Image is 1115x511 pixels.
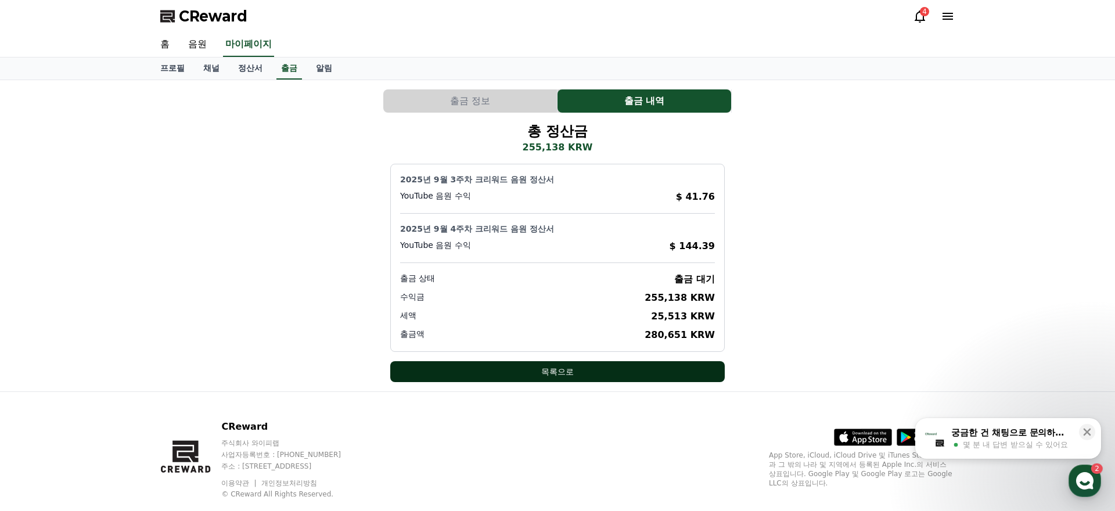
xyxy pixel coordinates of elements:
[106,386,120,395] span: 대화
[179,386,193,395] span: 설정
[160,7,247,26] a: CReward
[307,57,341,80] a: 알림
[179,7,247,26] span: CReward
[276,57,302,80] a: 출금
[674,272,715,286] p: 출금 대기
[645,291,715,305] p: 255,138 KRW
[523,122,593,141] h2: 총 정산금
[557,89,732,113] a: 출금 내역
[221,462,363,471] p: 주소 : [STREET_ADDRESS]
[151,57,194,80] a: 프로필
[221,479,258,487] a: 이용약관
[523,141,593,154] p: 255,138 KRW
[223,33,274,57] a: 마이페이지
[118,368,122,377] span: 2
[151,33,179,57] a: 홈
[769,451,955,488] p: App Store, iCloud, iCloud Drive 및 iTunes Store는 미국과 그 밖의 나라 및 지역에서 등록된 Apple Inc.의 서비스 상표입니다. Goo...
[913,9,927,23] a: 4
[670,239,715,253] p: $ 144.39
[150,368,223,397] a: 설정
[383,89,557,113] button: 출금 정보
[261,479,317,487] a: 개인정보처리방침
[221,420,363,434] p: CReward
[221,438,363,448] p: 주식회사 와이피랩
[400,272,435,286] p: 출금 상태
[37,386,44,395] span: 홈
[3,368,77,397] a: 홈
[676,190,715,204] p: $ 41.76
[221,450,363,459] p: 사업자등록번호 : [PHONE_NUMBER]
[400,291,425,305] p: 수익금
[194,57,229,80] a: 채널
[77,368,150,397] a: 2대화
[645,328,715,342] p: 280,651 KRW
[221,490,363,499] p: © CReward All Rights Reserved.
[400,223,715,235] p: 2025년 9월 4주차 크리워드 음원 정산서
[400,190,471,204] p: YouTube 음원 수익
[179,33,216,57] a: 음원
[557,89,731,113] button: 출금 내역
[651,310,715,323] p: 25,513 KRW
[400,310,416,323] p: 세액
[920,7,929,16] div: 4
[400,174,715,185] p: 2025년 9월 3주차 크리워드 음원 정산서
[229,57,272,80] a: 정산서
[400,328,425,342] p: 출금액
[390,361,725,382] button: 목록으로
[400,239,471,253] p: YouTube 음원 수익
